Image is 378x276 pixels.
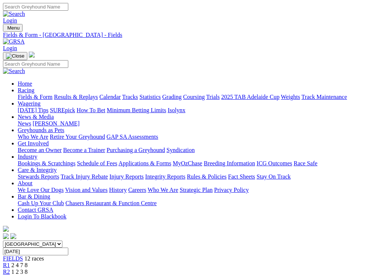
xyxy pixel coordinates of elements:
[3,11,25,17] img: Search
[29,52,35,58] img: logo-grsa-white.png
[18,134,375,140] div: Greyhounds as Pets
[18,140,49,146] a: Get Involved
[109,187,127,193] a: History
[180,187,213,193] a: Strategic Plan
[18,114,54,120] a: News & Media
[3,17,17,24] a: Login
[11,269,28,275] span: 1 2 3 8
[18,167,57,173] a: Care & Integrity
[18,147,62,153] a: Become an Owner
[18,200,64,206] a: Cash Up Your Club
[18,147,375,153] div: Get Involved
[122,94,138,100] a: Tracks
[77,160,117,166] a: Schedule of Fees
[3,60,68,68] input: Search
[18,193,50,200] a: Bar & Dining
[3,32,375,38] a: Fields & Form - [GEOGRAPHIC_DATA] - Fields
[140,94,161,100] a: Statistics
[214,187,249,193] a: Privacy Policy
[18,207,53,213] a: Contact GRSA
[54,94,98,100] a: Results & Replays
[65,187,107,193] a: Vision and Values
[204,160,255,166] a: Breeding Information
[3,226,9,232] img: logo-grsa-white.png
[3,24,23,32] button: Toggle navigation
[109,173,144,180] a: Injury Reports
[99,94,121,100] a: Calendar
[3,269,10,275] a: R2
[257,173,291,180] a: Stay On Track
[77,107,106,113] a: How To Bet
[221,94,279,100] a: 2025 TAB Adelaide Cup
[281,94,300,100] a: Weights
[148,187,178,193] a: Who We Are
[107,147,165,153] a: Purchasing a Greyhound
[18,94,375,100] div: Racing
[18,187,63,193] a: We Love Our Dogs
[128,187,146,193] a: Careers
[173,160,202,166] a: MyOzChase
[50,107,75,113] a: SUREpick
[3,38,25,45] img: GRSA
[3,262,10,268] a: R1
[3,233,9,239] img: facebook.svg
[18,120,31,127] a: News
[6,53,24,59] img: Close
[18,80,32,87] a: Home
[166,147,195,153] a: Syndication
[50,134,105,140] a: Retire Your Greyhound
[3,52,27,60] button: Toggle navigation
[145,173,185,180] a: Integrity Reports
[187,173,227,180] a: Rules & Policies
[18,127,64,133] a: Greyhounds as Pets
[18,107,48,113] a: [DATE] Tips
[302,94,347,100] a: Track Maintenance
[65,200,157,206] a: Chasers Restaurant & Function Centre
[162,94,182,100] a: Grading
[257,160,292,166] a: ICG Outcomes
[3,255,23,262] a: FIELDS
[11,262,28,268] span: 2 4 7 8
[206,94,220,100] a: Trials
[3,3,68,11] input: Search
[18,87,34,93] a: Racing
[18,153,37,160] a: Industry
[18,213,66,220] a: Login To Blackbook
[10,233,16,239] img: twitter.svg
[61,173,108,180] a: Track Injury Rebate
[228,173,255,180] a: Fact Sheets
[18,187,375,193] div: About
[32,120,79,127] a: [PERSON_NAME]
[18,180,32,186] a: About
[18,200,375,207] div: Bar & Dining
[183,94,205,100] a: Coursing
[168,107,185,113] a: Isolynx
[18,100,41,107] a: Wagering
[118,160,171,166] a: Applications & Forms
[18,173,375,180] div: Care & Integrity
[7,25,20,31] span: Menu
[18,134,48,140] a: Who We Are
[18,173,59,180] a: Stewards Reports
[107,134,158,140] a: GAP SA Assessments
[293,160,317,166] a: Race Safe
[18,160,375,167] div: Industry
[3,68,25,75] img: Search
[3,45,17,51] a: Login
[18,120,375,127] div: News & Media
[18,160,75,166] a: Bookings & Scratchings
[3,248,68,255] input: Select date
[18,107,375,114] div: Wagering
[107,107,166,113] a: Minimum Betting Limits
[24,255,44,262] span: 12 races
[18,94,52,100] a: Fields & Form
[63,147,105,153] a: Become a Trainer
